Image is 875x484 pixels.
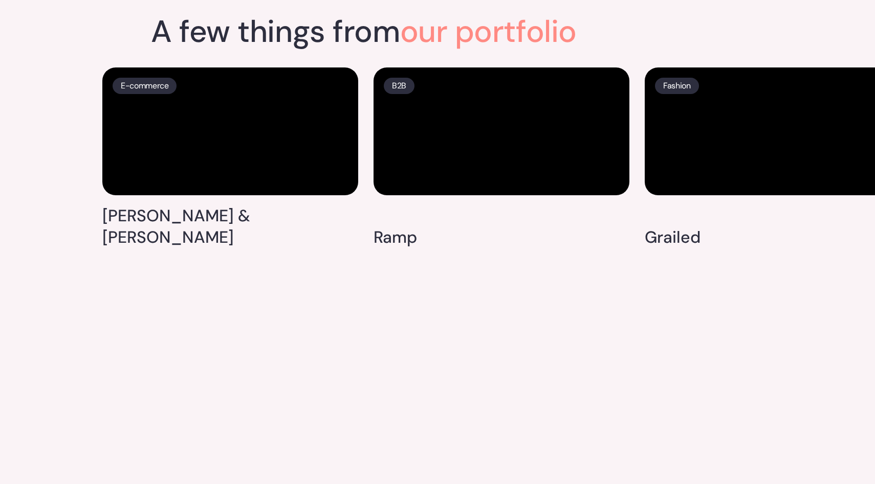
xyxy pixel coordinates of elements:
p: Fashion [663,79,691,93]
h4: Grailed [645,227,701,248]
p: B2B [392,79,406,93]
p: E-commerce [121,79,168,93]
h4: Ramp [374,227,417,248]
span: our portfolio [400,11,577,52]
h2: A few things from [151,16,577,47]
h4: [PERSON_NAME] & [PERSON_NAME] [102,205,358,248]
